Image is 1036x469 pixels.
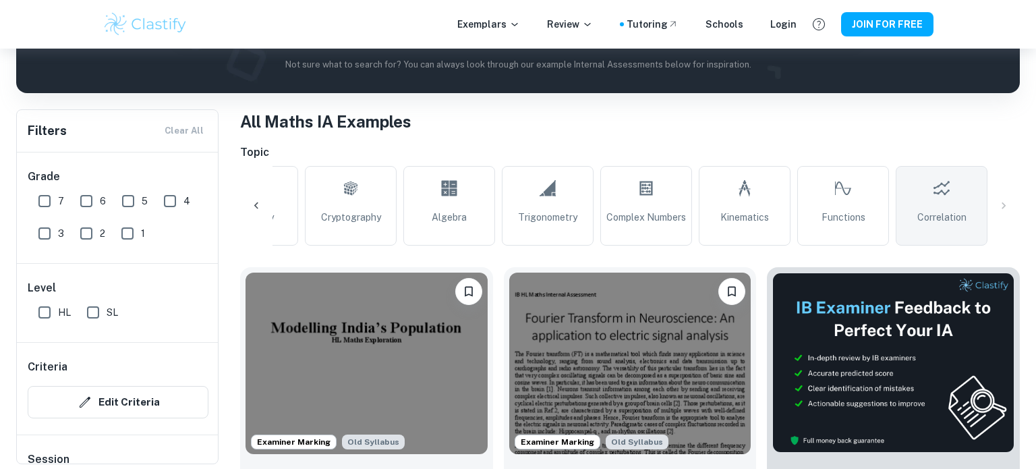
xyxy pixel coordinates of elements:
[240,109,1020,134] h1: All Maths IA Examples
[457,17,520,32] p: Exemplars
[100,226,105,241] span: 2
[518,210,577,225] span: Trigonometry
[246,273,488,454] img: Maths IA example thumbnail: Modelling India’s Population
[606,210,686,225] span: Complex Numbers
[822,210,865,225] span: Functions
[28,121,67,140] h6: Filters
[252,436,336,448] span: Examiner Marking
[432,210,467,225] span: Algebra
[27,58,1009,72] p: Not sure what to search for? You can always look through our example Internal Assessments below f...
[627,17,679,32] a: Tutoring
[342,435,405,449] span: Old Syllabus
[103,11,188,38] img: Clastify logo
[142,194,148,209] span: 5
[28,169,208,185] h6: Grade
[720,210,769,225] span: Kinematics
[606,435,668,449] span: Old Syllabus
[58,305,71,320] span: HL
[58,194,64,209] span: 7
[718,278,745,305] button: Please log in to bookmark exemplars
[28,386,208,418] button: Edit Criteria
[321,210,381,225] span: Cryptography
[770,17,797,32] a: Login
[141,226,145,241] span: 1
[183,194,190,209] span: 4
[58,226,64,241] span: 3
[515,436,600,448] span: Examiner Marking
[342,435,405,449] div: Although this IA is written for the old math syllabus (last exam in November 2020), the current I...
[240,144,1020,161] h6: Topic
[841,12,933,36] button: JOIN FOR FREE
[100,194,106,209] span: 6
[28,359,67,375] h6: Criteria
[509,273,751,454] img: Maths IA example thumbnail: Fourier Transform in Neuroscience: An ap
[917,210,967,225] span: Correlation
[107,305,118,320] span: SL
[706,17,743,32] a: Schools
[807,13,830,36] button: Help and Feedback
[606,435,668,449] div: Although this IA is written for the old math syllabus (last exam in November 2020), the current I...
[547,17,593,32] p: Review
[231,210,274,225] span: Geometry
[772,273,1014,453] img: Thumbnail
[455,278,482,305] button: Please log in to bookmark exemplars
[28,280,208,296] h6: Level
